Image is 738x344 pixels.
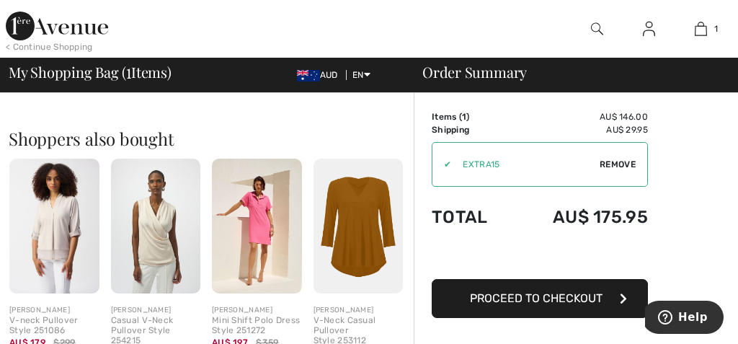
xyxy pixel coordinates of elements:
[695,20,707,38] img: My Bag
[512,123,648,136] td: AU$ 29.95
[405,65,729,79] div: Order Summary
[212,305,302,316] div: [PERSON_NAME]
[645,301,724,337] iframe: Opens a widget where you can find more information
[9,159,99,294] img: V-neck Pullover Style 251086
[451,143,600,186] input: Promo code
[512,110,648,123] td: AU$ 146.00
[432,110,512,123] td: Items ( )
[111,159,201,294] img: Casual V-Neck Pullover Style 254215
[432,242,648,274] iframe: PayPal
[126,61,131,80] span: 1
[432,158,451,171] div: ✔
[9,305,99,316] div: [PERSON_NAME]
[432,193,512,242] td: Total
[6,12,108,40] img: 1ère Avenue
[631,20,667,38] a: Sign In
[314,305,404,316] div: [PERSON_NAME]
[432,123,512,136] td: Shipping
[714,22,718,35] span: 1
[352,70,370,80] span: EN
[591,20,603,38] img: search the website
[600,158,636,171] span: Remove
[297,70,320,81] img: Australian Dollar
[462,112,466,122] span: 1
[9,130,414,147] h2: Shoppers also bought
[470,291,603,305] span: Proceed to Checkout
[643,20,655,38] img: My Info
[6,40,93,53] div: < Continue Shopping
[212,159,302,294] img: Mini Shift Polo Dress Style 251272
[297,70,344,80] span: AUD
[512,193,648,242] td: AU$ 175.95
[314,159,404,294] img: V-Neck Casual Pullover Style 253112
[212,316,302,336] div: Mini Shift Polo Dress Style 251272
[9,316,99,336] div: V-neck Pullover Style 251086
[675,20,726,38] a: 1
[432,279,648,318] button: Proceed to Checkout
[111,305,201,316] div: [PERSON_NAME]
[9,65,172,79] span: My Shopping Bag ( Items)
